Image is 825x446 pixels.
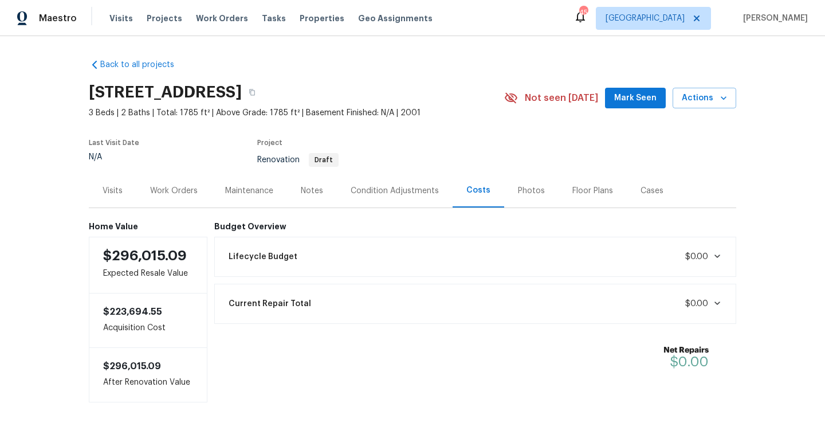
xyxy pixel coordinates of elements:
h2: [STREET_ADDRESS] [89,87,242,98]
div: 45 [579,7,587,18]
span: Project [257,139,282,146]
div: Floor Plans [572,185,613,197]
div: Visits [103,185,123,197]
button: Mark Seen [605,88,666,109]
span: Properties [300,13,344,24]
span: Tasks [262,14,286,22]
div: Condition Adjustments [351,185,439,197]
span: Geo Assignments [358,13,433,24]
span: Last Visit Date [89,139,139,146]
span: $0.00 [685,300,708,308]
div: Costs [466,185,490,196]
span: Lifecycle Budget [229,251,297,263]
button: Actions [673,88,736,109]
span: Work Orders [196,13,248,24]
div: Acquisition Cost [89,294,207,347]
div: Expected Resale Value [89,237,207,294]
div: Cases [641,185,663,197]
span: Draft [310,157,337,163]
span: [GEOGRAPHIC_DATA] [606,13,685,24]
span: [PERSON_NAME] [738,13,808,24]
span: $0.00 [685,253,708,261]
div: Notes [301,185,323,197]
div: N/A [89,153,139,161]
h6: Home Value [89,222,207,231]
span: $296,015.09 [103,362,161,371]
b: Net Repairs [663,345,709,356]
button: Copy Address [242,82,262,103]
span: Current Repair Total [229,298,311,310]
span: 3 Beds | 2 Baths | Total: 1785 ft² | Above Grade: 1785 ft² | Basement Finished: N/A | 2001 [89,107,504,119]
span: $223,694.55 [103,307,162,316]
span: Projects [147,13,182,24]
span: Renovation [257,156,339,164]
div: Work Orders [150,185,198,197]
div: Maintenance [225,185,273,197]
span: Visits [109,13,133,24]
div: After Renovation Value [89,347,207,402]
div: Photos [518,185,545,197]
span: Maestro [39,13,77,24]
span: $0.00 [670,355,709,369]
span: Actions [682,91,727,105]
h6: Budget Overview [214,222,737,231]
a: Back to all projects [89,59,199,71]
span: $296,015.09 [103,249,187,263]
span: Mark Seen [614,91,657,105]
span: Not seen [DATE] [525,92,598,104]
